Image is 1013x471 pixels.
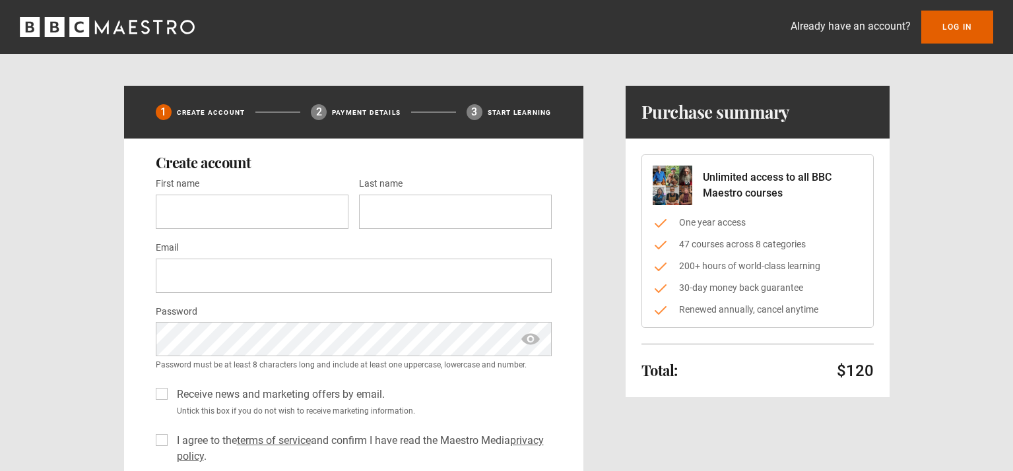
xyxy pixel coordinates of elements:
a: Log In [921,11,993,44]
small: Untick this box if you do not wish to receive marketing information. [172,405,552,417]
div: 3 [467,104,482,120]
a: terms of service [237,434,311,447]
label: First name [156,176,199,192]
li: 200+ hours of world-class learning [653,259,863,273]
p: Unlimited access to all BBC Maestro courses [703,170,863,201]
p: $120 [837,360,874,381]
label: Email [156,240,178,256]
label: I agree to the and confirm I have read the Maestro Media . [172,433,552,464]
label: Last name [359,176,403,192]
p: Payment details [332,108,401,117]
small: Password must be at least 8 characters long and include at least one uppercase, lowercase and num... [156,359,552,371]
li: Renewed annually, cancel anytime [653,303,863,317]
p: Already have an account? [791,18,911,34]
label: Receive news and marketing offers by email. [172,387,385,402]
div: 2 [311,104,327,120]
li: One year access [653,216,863,230]
li: 30-day money back guarantee [653,281,863,295]
h2: Create account [156,154,552,170]
div: 1 [156,104,172,120]
li: 47 courses across 8 categories [653,237,863,251]
svg: BBC Maestro [20,17,195,37]
p: Create Account [177,108,245,117]
label: Password [156,304,197,320]
h2: Total: [641,362,678,378]
span: show password [520,322,541,356]
h1: Purchase summary [641,102,790,123]
p: Start learning [488,108,552,117]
